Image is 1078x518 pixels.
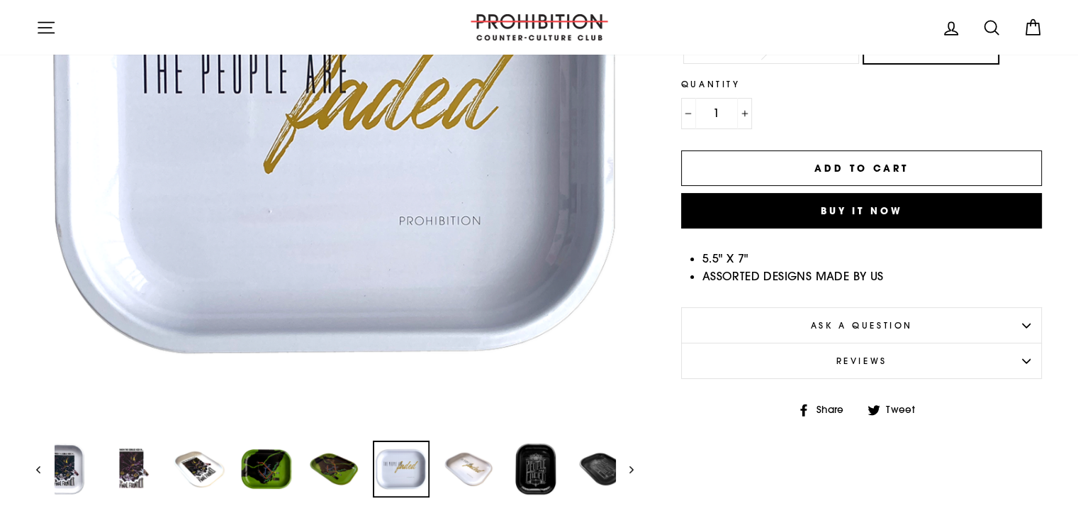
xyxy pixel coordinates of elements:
[681,77,1043,91] label: Quantity
[172,442,226,496] img: METAL ROLLING TRAY - SMALL
[681,307,1043,343] button: Ask a question
[307,442,361,496] img: METAL ROLLING TRAY - SMALL
[374,442,428,496] img: METAL ROLLING TRAY - SMALL
[702,250,1043,268] li: 5.5" X 7"
[442,442,495,496] img: METAL ROLLING TRAY - SMALL
[36,441,54,497] button: Previous
[814,402,855,418] span: Share
[702,268,1043,286] li: ASSORTED DESIGNS MADE BY US
[468,14,610,40] img: PROHIBITION COUNTER-CULTURE CLUB
[737,98,752,129] button: Increase item quantity by one
[681,150,1043,186] button: Add to cart
[681,98,696,129] button: Reduce item quantity by one
[884,402,926,418] span: Tweet
[814,162,909,175] span: Add to cart
[509,442,563,496] img: METAL ROLLING TRAY - SMALL
[105,442,159,496] img: METAL ROLLING TRAY - SMALL
[681,343,1043,378] button: Reviews
[681,98,752,129] input: quantity
[38,442,91,496] img: METAL ROLLING TRAY - SMALL
[836,355,887,366] span: Reviews
[240,442,293,496] img: METAL ROLLING TRAY - SMALL
[681,193,1043,228] button: Buy it now
[576,442,630,496] img: METAL ROLLING TRAY - SMALL
[616,441,634,497] button: Next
